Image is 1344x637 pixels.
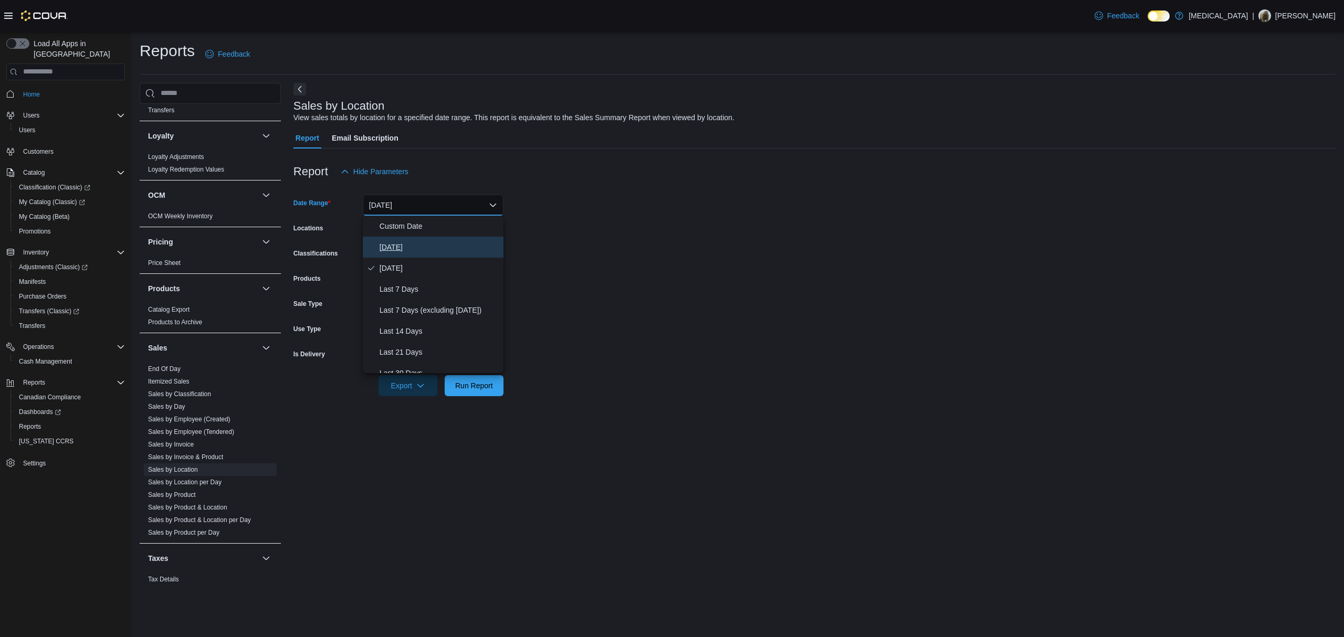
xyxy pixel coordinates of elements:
span: Sales by Invoice [148,440,194,449]
span: Reports [19,422,41,431]
span: My Catalog (Beta) [19,213,70,221]
label: Classifications [293,249,338,258]
div: Select listbox [363,216,503,373]
div: Aaron Featherstone [1258,9,1271,22]
button: Promotions [10,224,129,239]
span: Settings [23,459,46,468]
h1: Reports [140,40,195,61]
a: My Catalog (Classic) [15,196,89,208]
span: [DATE] [380,262,499,274]
a: Transfers (Classic) [10,304,129,318]
div: View sales totals by location for a specified date range. This report is equivalent to the Sales ... [293,112,734,123]
a: My Catalog (Beta) [15,210,74,223]
a: Sales by Invoice & Product [148,453,223,461]
button: Loyalty [148,131,258,141]
span: Transfers (Classic) [15,305,125,317]
button: Hide Parameters [337,161,413,182]
h3: Pricing [148,237,173,247]
a: OCM Weekly Inventory [148,213,213,220]
p: [MEDICAL_DATA] [1189,9,1248,22]
a: Adjustments (Classic) [10,260,129,274]
a: Sales by Employee (Created) [148,416,230,423]
span: Sales by Location [148,465,198,474]
a: Promotions [15,225,55,238]
h3: OCM [148,190,165,200]
span: Promotions [15,225,125,238]
button: Users [10,123,129,137]
span: Inventory [19,246,125,259]
a: Catalog Export [148,306,190,313]
h3: Products [148,283,180,294]
button: Operations [2,339,129,354]
span: Dashboards [15,406,125,418]
a: Sales by Classification [148,390,211,398]
a: Transfers [148,107,174,114]
button: Transfers [10,318,129,333]
span: Sales by Classification [148,390,211,398]
span: Feedback [1107,10,1139,21]
button: Catalog [19,166,49,179]
a: Transfers [15,320,49,332]
span: Sales by Product per Day [148,528,219,537]
span: Transfers [19,322,45,330]
span: Sales by Day [148,402,185,411]
a: Sales by Employee (Tendered) [148,428,234,436]
span: Last 21 Days [380,346,499,358]
button: Inventory [2,245,129,260]
span: Customers [23,147,54,156]
label: Date Range [293,199,331,207]
label: Locations [293,224,323,232]
span: Canadian Compliance [19,393,81,401]
span: Settings [19,456,125,469]
span: Promotions [19,227,51,236]
button: Products [148,283,258,294]
span: Operations [19,341,125,353]
span: Washington CCRS [15,435,125,448]
span: Sales by Product & Location per Day [148,516,251,524]
a: Sales by Location [148,466,198,473]
a: Sales by Product & Location [148,504,227,511]
div: OCM [140,210,281,227]
a: Classification (Classic) [10,180,129,195]
span: Users [19,109,125,122]
a: Reports [15,420,45,433]
span: Sales by Invoice & Product [148,453,223,461]
a: Tax Details [148,576,179,583]
div: Pricing [140,257,281,273]
button: Purchase Orders [10,289,129,304]
label: Products [293,274,321,283]
button: Settings [2,455,129,470]
span: Load All Apps in [GEOGRAPHIC_DATA] [29,38,125,59]
span: Catalog [23,168,45,177]
h3: Report [293,165,328,178]
span: Manifests [15,275,125,288]
a: Customers [19,145,58,158]
a: Sales by Invoice [148,441,194,448]
a: Users [15,124,39,136]
a: Dashboards [15,406,65,418]
span: Feedback [218,49,250,59]
span: Last 14 Days [380,325,499,337]
a: Transfers (Classic) [15,305,83,317]
a: Canadian Compliance [15,391,85,404]
button: Home [2,87,129,102]
span: Run Report [455,380,493,391]
button: Products [260,282,272,295]
a: Price Sheet [148,259,181,267]
button: Sales [260,342,272,354]
span: Catalog Export [148,305,190,314]
label: Is Delivery [293,350,325,358]
h3: Loyalty [148,131,174,141]
a: Products to Archive [148,318,202,326]
a: Adjustments (Classic) [15,261,92,273]
a: Dashboards [10,405,129,419]
span: Last 7 Days [380,283,499,295]
button: Pricing [148,237,258,247]
span: Classification (Classic) [15,181,125,194]
div: Products [140,303,281,333]
span: Home [19,88,125,101]
a: Sales by Day [148,403,185,410]
a: Cash Management [15,355,76,368]
button: Loyalty [260,130,272,142]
